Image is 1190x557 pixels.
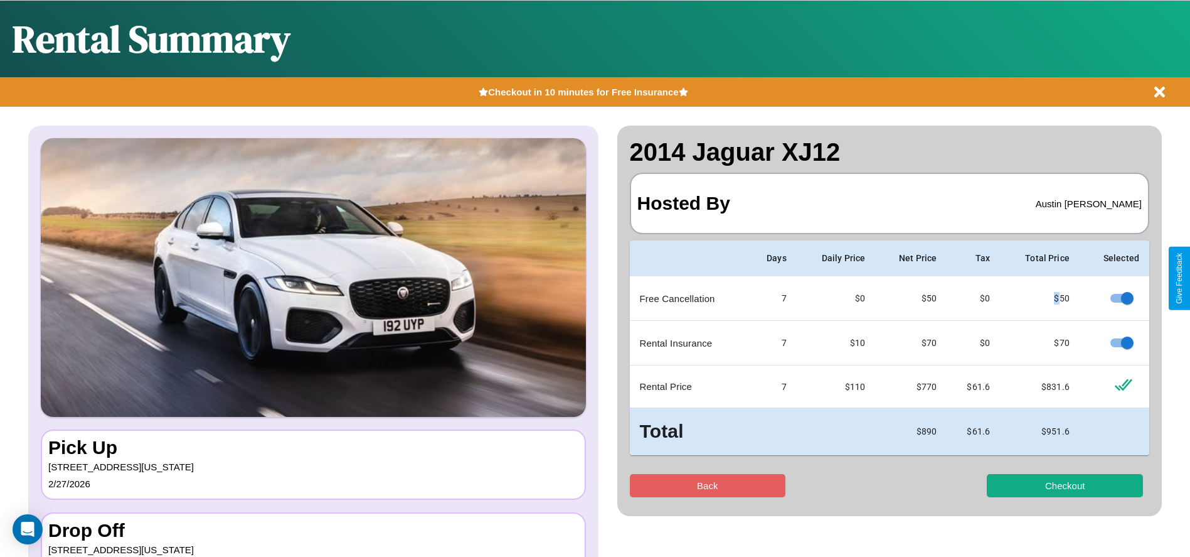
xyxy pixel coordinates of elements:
[797,321,875,365] td: $10
[48,437,578,458] h3: Pick Up
[875,241,947,276] th: Net Price
[1080,241,1149,276] th: Selected
[947,408,1000,455] td: $ 61.6
[640,290,738,307] p: Free Cancellation
[640,378,738,395] p: Rental Price
[637,180,730,227] h3: Hosted By
[747,241,797,276] th: Days
[640,335,738,352] p: Rental Insurance
[797,241,875,276] th: Daily Price
[1000,276,1080,321] td: $ 50
[1000,321,1080,365] td: $ 70
[875,365,947,408] td: $ 770
[13,514,43,544] div: Open Intercom Messenger
[947,241,1000,276] th: Tax
[797,276,875,321] td: $0
[48,475,578,492] p: 2 / 27 / 2026
[48,458,578,475] p: [STREET_ADDRESS][US_STATE]
[947,321,1000,365] td: $0
[947,365,1000,408] td: $ 61.6
[875,408,947,455] td: $ 890
[1175,253,1184,304] div: Give Feedback
[747,321,797,365] td: 7
[630,474,786,497] button: Back
[640,418,738,445] h3: Total
[875,321,947,365] td: $ 70
[747,365,797,408] td: 7
[1000,241,1080,276] th: Total Price
[987,474,1143,497] button: Checkout
[630,241,1150,455] table: simple table
[875,276,947,321] td: $ 50
[488,87,678,97] b: Checkout in 10 minutes for Free Insurance
[13,13,290,65] h1: Rental Summary
[1000,365,1080,408] td: $ 831.6
[947,276,1000,321] td: $0
[630,138,1150,166] h2: 2014 Jaguar XJ12
[1036,195,1142,212] p: Austin [PERSON_NAME]
[797,365,875,408] td: $ 110
[1000,408,1080,455] td: $ 951.6
[48,520,578,541] h3: Drop Off
[747,276,797,321] td: 7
